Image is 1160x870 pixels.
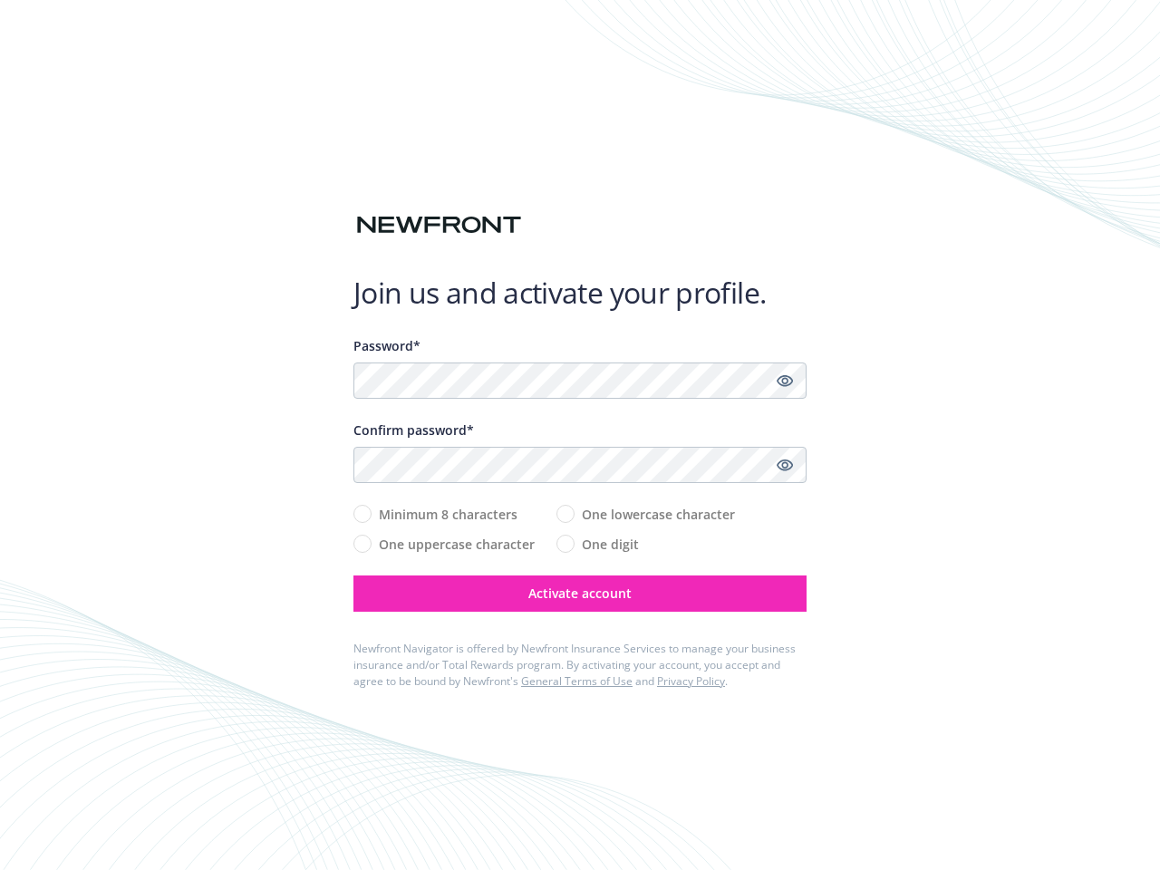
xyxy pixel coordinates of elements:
h1: Join us and activate your profile. [353,275,807,311]
span: One lowercase character [582,505,735,524]
a: Privacy Policy [657,673,725,689]
a: General Terms of Use [521,673,633,689]
input: Confirm your unique password... [353,447,807,483]
span: Password* [353,337,420,354]
button: Activate account [353,575,807,612]
a: Show password [774,370,796,391]
span: Minimum 8 characters [379,505,517,524]
span: Activate account [528,585,632,602]
img: Newfront logo [353,209,525,241]
span: One digit [582,535,639,554]
span: Confirm password* [353,421,474,439]
a: Show password [774,454,796,476]
div: Newfront Navigator is offered by Newfront Insurance Services to manage your business insurance an... [353,641,807,690]
input: Enter a unique password... [353,362,807,399]
span: One uppercase character [379,535,535,554]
